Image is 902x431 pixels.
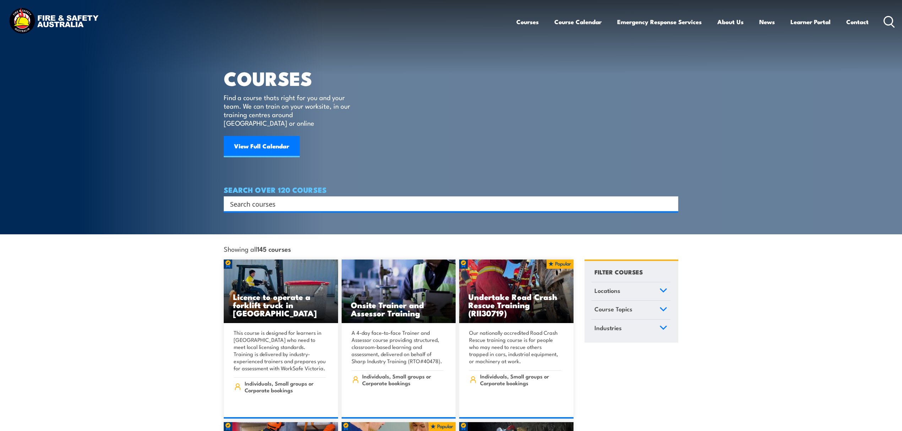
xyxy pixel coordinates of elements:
[594,286,620,295] span: Locations
[224,136,300,157] a: View Full Calendar
[459,260,574,323] img: Road Crash Rescue Training
[224,260,338,323] img: Licence to operate a forklift truck Training
[342,260,456,323] a: Onsite Trainer and Assessor Training
[233,293,329,317] h3: Licence to operate a forklift truck in [GEOGRAPHIC_DATA]
[468,293,564,317] h3: Undertake Road Crash Rescue Training (RII30719)
[554,12,602,31] a: Course Calendar
[234,329,326,372] p: This course is designed for learners in [GEOGRAPHIC_DATA] who need to meet local licensing standa...
[469,329,561,365] p: Our nationally accredited Road Crash Rescue training course is for people who may need to rescue ...
[224,245,291,252] span: Showing all
[352,329,444,365] p: A 4-day face-to-face Trainer and Assessor course providing structured, classroom-based learning a...
[480,373,561,386] span: Individuals, Small groups or Corporate bookings
[257,244,291,253] strong: 145 courses
[342,260,456,323] img: Safety For Leaders
[717,12,744,31] a: About Us
[759,12,775,31] a: News
[591,320,670,338] a: Industries
[617,12,702,31] a: Emergency Response Services
[666,199,676,209] button: Search magnifier button
[224,70,360,86] h1: COURSES
[594,304,632,314] span: Course Topics
[232,199,664,209] form: Search form
[245,380,326,393] span: Individuals, Small groups or Corporate bookings
[459,260,574,323] a: Undertake Road Crash Rescue Training (RII30719)
[594,323,622,333] span: Industries
[846,12,869,31] a: Contact
[224,93,353,127] p: Find a course thats right for you and your team. We can train on your worksite, in our training c...
[591,282,670,301] a: Locations
[790,12,831,31] a: Learner Portal
[591,301,670,319] a: Course Topics
[230,198,663,209] input: Search input
[594,267,643,277] h4: FILTER COURSES
[351,301,447,317] h3: Onsite Trainer and Assessor Training
[224,260,338,323] a: Licence to operate a forklift truck in [GEOGRAPHIC_DATA]
[224,186,678,193] h4: SEARCH OVER 120 COURSES
[362,373,444,386] span: Individuals, Small groups or Corporate bookings
[516,12,539,31] a: Courses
